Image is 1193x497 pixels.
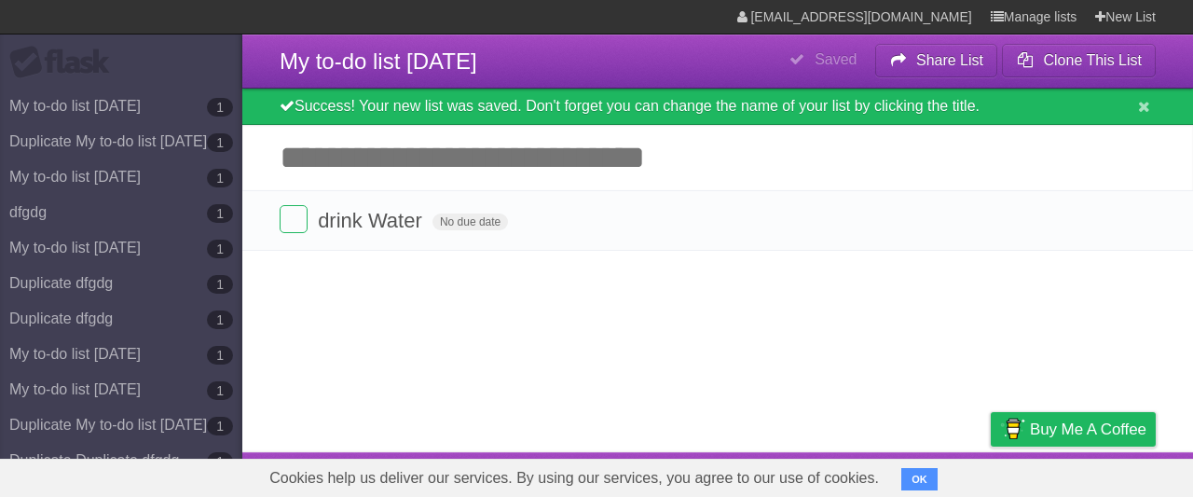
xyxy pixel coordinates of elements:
[1030,413,1146,446] span: Buy me a coffee
[251,460,898,497] span: Cookies help us deliver our services. By using our services, you agree to our use of cookies.
[743,457,782,492] a: About
[875,44,998,77] button: Share List
[207,346,233,365] b: 1
[815,51,857,67] b: Saved
[280,205,308,233] label: Done
[207,98,233,117] b: 1
[280,48,477,74] span: My to-do list [DATE]
[901,468,938,490] button: OK
[207,311,233,329] b: 1
[991,412,1156,447] a: Buy me a coffee
[207,381,233,400] b: 1
[242,89,1193,125] div: Success! Your new list was saved. Don't forget you can change the name of your list by clicking t...
[1002,44,1156,77] button: Clone This List
[9,46,121,79] div: Flask
[207,204,233,223] b: 1
[207,169,233,187] b: 1
[318,209,427,232] span: drink Water
[1000,413,1025,445] img: Buy me a coffee
[207,240,233,258] b: 1
[1038,457,1156,492] a: Suggest a feature
[967,457,1015,492] a: Privacy
[804,457,880,492] a: Developers
[207,133,233,152] b: 1
[1043,52,1142,68] b: Clone This List
[432,214,508,230] span: No due date
[207,452,233,471] b: 1
[916,52,983,68] b: Share List
[207,417,233,435] b: 1
[903,457,944,492] a: Terms
[207,275,233,294] b: 1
